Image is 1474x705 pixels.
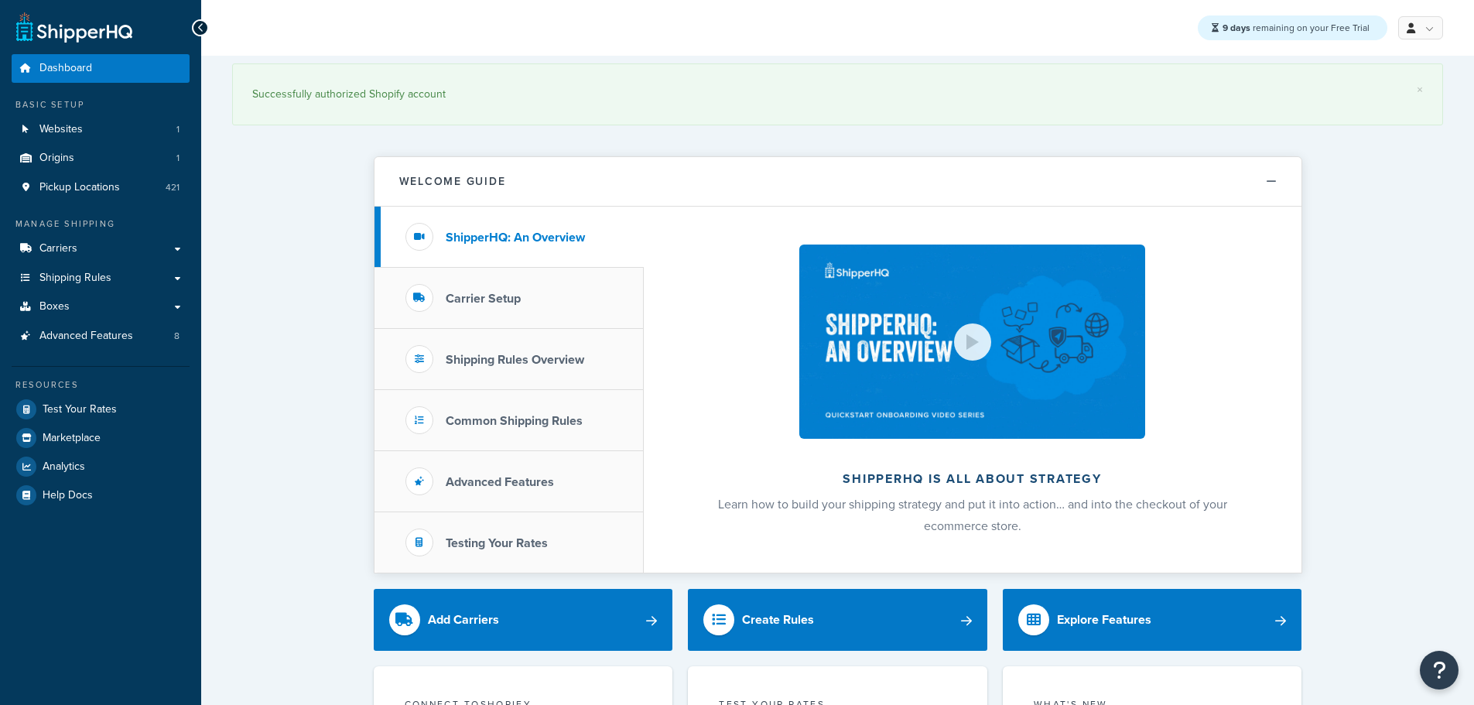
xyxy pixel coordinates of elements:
li: Advanced Features [12,322,190,351]
a: Explore Features [1003,589,1302,651]
h3: Testing Your Rates [446,536,548,550]
a: × [1417,84,1423,96]
h3: ShipperHQ: An Overview [446,231,585,245]
span: Help Docs [43,489,93,502]
li: Websites [12,115,190,144]
span: Test Your Rates [43,403,117,416]
li: Pickup Locations [12,173,190,202]
button: Welcome Guide [374,157,1301,207]
span: 1 [176,123,180,136]
a: Advanced Features8 [12,322,190,351]
span: Shipping Rules [39,272,111,285]
a: Marketplace [12,424,190,452]
a: Websites1 [12,115,190,144]
a: Analytics [12,453,190,481]
div: Explore Features [1057,609,1151,631]
span: 1 [176,152,180,165]
h3: Advanced Features [446,475,554,489]
span: Websites [39,123,83,136]
h3: Carrier Setup [446,292,521,306]
span: 421 [166,181,180,194]
a: Pickup Locations421 [12,173,190,202]
strong: 9 days [1223,21,1250,35]
div: Add Carriers [428,609,499,631]
div: Create Rules [742,609,814,631]
span: remaining on your Free Trial [1223,21,1370,35]
div: Basic Setup [12,98,190,111]
a: Carriers [12,234,190,263]
span: Pickup Locations [39,181,120,194]
a: Help Docs [12,481,190,509]
h2: ShipperHQ is all about strategy [685,472,1260,486]
h2: Welcome Guide [399,176,506,187]
span: Advanced Features [39,330,133,343]
a: Test Your Rates [12,395,190,423]
div: Manage Shipping [12,217,190,231]
span: Analytics [43,460,85,474]
h3: Shipping Rules Overview [446,353,584,367]
span: Origins [39,152,74,165]
span: Marketplace [43,432,101,445]
a: Dashboard [12,54,190,83]
span: Dashboard [39,62,92,75]
a: Shipping Rules [12,264,190,293]
li: Origins [12,144,190,173]
span: Boxes [39,300,70,313]
span: Carriers [39,242,77,255]
span: 8 [174,330,180,343]
a: Add Carriers [374,589,673,651]
a: Boxes [12,293,190,321]
button: Open Resource Center [1420,651,1459,690]
img: ShipperHQ is all about strategy [799,245,1144,439]
a: Create Rules [688,589,987,651]
h3: Common Shipping Rules [446,414,583,428]
span: Learn how to build your shipping strategy and put it into action… and into the checkout of your e... [718,495,1227,535]
a: Origins1 [12,144,190,173]
div: Resources [12,378,190,392]
div: Successfully authorized Shopify account [252,84,1423,105]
